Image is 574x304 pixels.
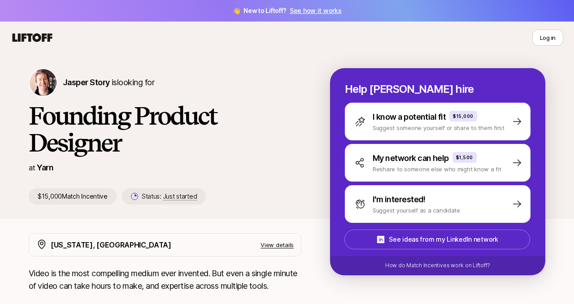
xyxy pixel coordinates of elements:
[373,123,504,132] p: Suggest someone yourself or share to them first
[163,192,197,200] span: Just started
[63,78,110,87] span: Jasper Story
[37,163,53,172] a: Yarn
[29,162,35,174] p: at
[373,193,426,206] p: I'm interested!
[373,206,460,215] p: Suggest yourself as a candidate
[385,261,490,269] p: How do Match Incentives work on Liftoff?
[261,240,294,249] p: View details
[389,234,498,245] p: See ideas from my LinkedIn network
[456,154,473,161] p: $1,500
[290,7,342,14] a: See how it works
[233,5,342,16] span: 👋 New to Liftoff?
[344,230,530,249] button: See ideas from my LinkedIn network
[29,102,301,156] h1: Founding Product Designer
[142,191,197,202] p: Status:
[51,239,171,251] p: [US_STATE], [GEOGRAPHIC_DATA]
[345,83,531,96] p: Help [PERSON_NAME] hire
[373,165,501,174] p: Reshare to someone else who might know a fit
[532,30,563,46] button: Log in
[63,76,154,89] p: is looking for
[30,69,57,96] img: Jasper Story
[373,152,449,165] p: My network can help
[453,113,474,120] p: $15,000
[29,188,117,204] p: $15,000 Match Incentive
[29,267,301,292] p: Video is the most compelling medium ever invented. But even a single minute of video can take hou...
[373,111,446,123] p: I know a potential fit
